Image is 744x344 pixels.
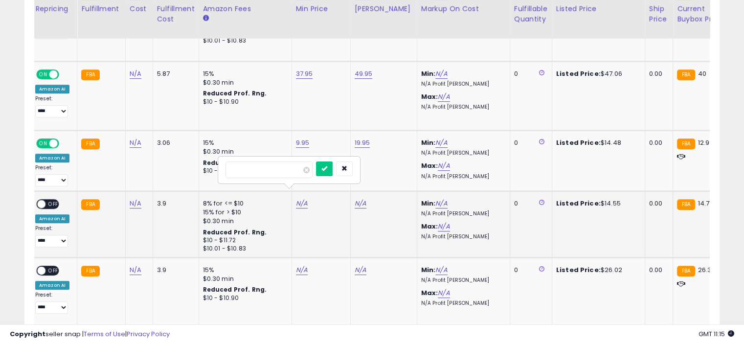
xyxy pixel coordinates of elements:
[203,159,267,167] b: Reduced Prof. Rng.
[203,266,284,275] div: 15%
[421,277,502,284] p: N/A Profit [PERSON_NAME]
[421,81,502,88] p: N/A Profit [PERSON_NAME]
[421,4,506,14] div: Markup on Cost
[438,92,450,102] a: N/A
[130,199,141,208] a: N/A
[35,281,69,290] div: Amazon AI
[421,161,438,170] b: Max:
[203,37,284,45] div: $10.01 - $10.83
[435,199,447,208] a: N/A
[421,222,438,231] b: Max:
[649,69,665,78] div: 0.00
[157,69,191,78] div: 5.87
[438,288,450,298] a: N/A
[296,4,346,14] div: Min Price
[157,266,191,275] div: 3.9
[35,164,69,186] div: Preset:
[421,265,436,275] b: Min:
[355,199,366,208] a: N/A
[421,138,436,147] b: Min:
[514,4,548,24] div: Fulfillable Quantity
[421,104,502,111] p: N/A Profit [PERSON_NAME]
[203,245,284,253] div: $10.01 - $10.83
[10,329,45,339] strong: Copyright
[556,69,601,78] b: Listed Price:
[556,138,601,147] b: Listed Price:
[130,138,141,148] a: N/A
[127,329,170,339] a: Privacy Policy
[556,265,601,275] b: Listed Price:
[203,98,284,106] div: $10 - $10.90
[421,233,502,240] p: N/A Profit [PERSON_NAME]
[35,292,69,314] div: Preset:
[35,225,69,247] div: Preset:
[355,69,373,79] a: 49.95
[10,330,170,339] div: seller snap | |
[203,4,288,14] div: Amazon Fees
[677,266,695,276] small: FBA
[203,89,267,97] b: Reduced Prof. Rng.
[81,266,99,276] small: FBA
[130,69,141,79] a: N/A
[514,138,544,147] div: 0
[35,95,69,117] div: Preset:
[84,329,125,339] a: Terms of Use
[203,138,284,147] div: 15%
[435,265,447,275] a: N/A
[81,138,99,149] small: FBA
[556,199,601,208] b: Listed Price:
[421,210,502,217] p: N/A Profit [PERSON_NAME]
[203,228,267,236] b: Reduced Prof. Rng.
[435,138,447,148] a: N/A
[58,139,73,148] span: OFF
[203,69,284,78] div: 15%
[421,92,438,101] b: Max:
[203,217,284,226] div: $0.30 min
[203,167,284,175] div: $10 - $10.90
[45,267,61,275] span: OFF
[58,70,73,79] span: OFF
[421,288,438,298] b: Max:
[296,265,308,275] a: N/A
[355,138,370,148] a: 19.95
[421,173,502,180] p: N/A Profit [PERSON_NAME]
[296,138,310,148] a: 9.95
[421,300,502,307] p: N/A Profit [PERSON_NAME]
[45,200,61,208] span: OFF
[130,265,141,275] a: N/A
[556,199,637,208] div: $14.55
[649,138,665,147] div: 0.00
[435,69,447,79] a: N/A
[649,266,665,275] div: 0.00
[421,150,502,157] p: N/A Profit [PERSON_NAME]
[35,85,69,93] div: Amazon AI
[203,294,284,302] div: $10 - $10.90
[514,199,544,208] div: 0
[37,139,49,148] span: ON
[438,222,450,231] a: N/A
[157,4,195,24] div: Fulfillment Cost
[514,69,544,78] div: 0
[355,4,413,14] div: [PERSON_NAME]
[355,265,366,275] a: N/A
[203,236,284,245] div: $10 - $11.72
[556,4,641,14] div: Listed Price
[157,199,191,208] div: 3.9
[556,138,637,147] div: $14.48
[677,138,695,149] small: FBA
[203,285,267,294] b: Reduced Prof. Rng.
[81,199,99,210] small: FBA
[699,329,734,339] span: 2025-09-18 11:15 GMT
[556,266,637,275] div: $26.02
[649,199,665,208] div: 0.00
[677,69,695,80] small: FBA
[35,214,69,223] div: Amazon AI
[698,265,715,275] span: 26.36
[203,14,209,23] small: Amazon Fees.
[203,275,284,283] div: $0.30 min
[35,154,69,162] div: Amazon AI
[421,199,436,208] b: Min:
[81,69,99,80] small: FBA
[514,266,544,275] div: 0
[296,69,313,79] a: 37.95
